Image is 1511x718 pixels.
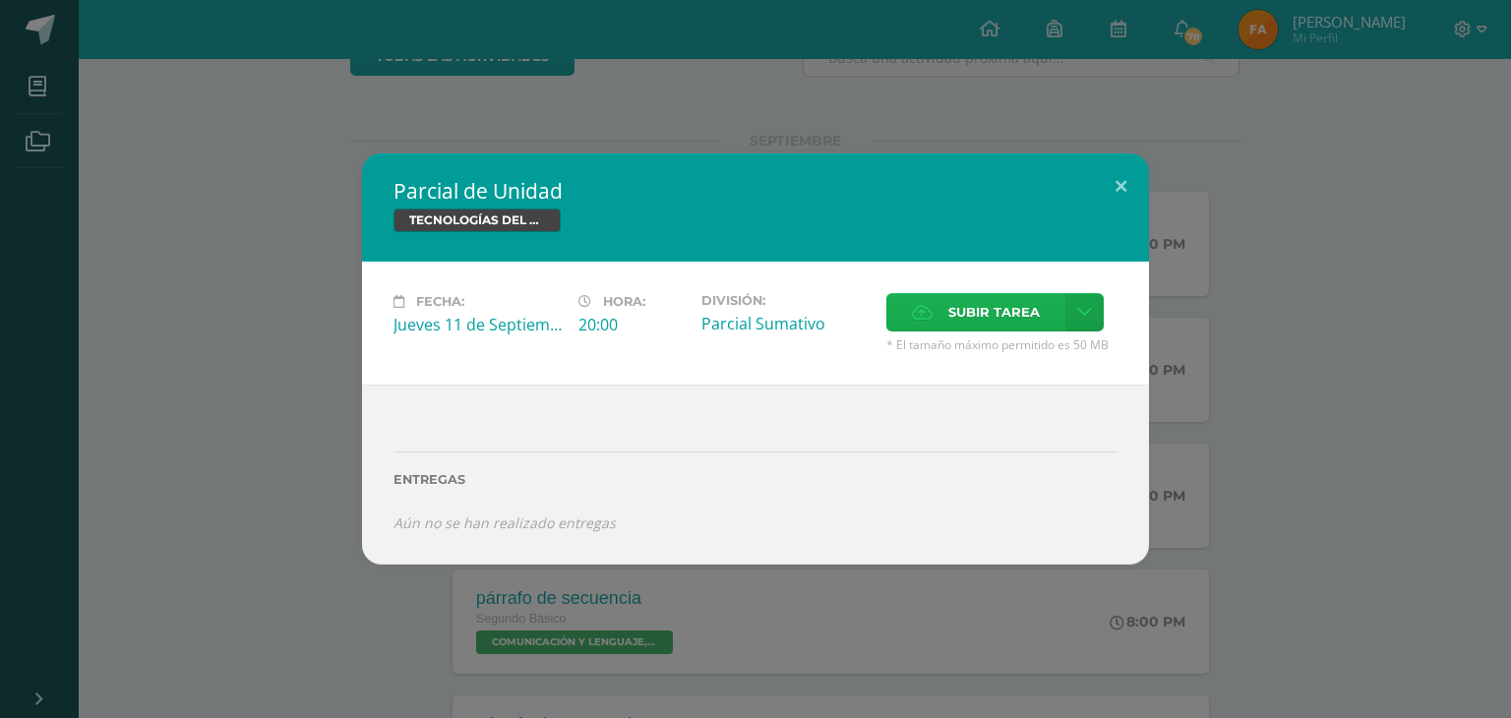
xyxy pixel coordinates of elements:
span: Fecha: [416,294,464,309]
div: 20:00 [578,314,686,335]
span: TECNOLOGÍAS DEL APRENDIZAJE Y LA COMUNICACIÓN [393,209,561,232]
i: Aún no se han realizado entregas [393,513,616,532]
button: Close (Esc) [1093,153,1149,220]
span: Subir tarea [948,294,1040,330]
div: Jueves 11 de Septiembre [393,314,563,335]
h2: Parcial de Unidad [393,177,1118,205]
label: División: [701,293,871,308]
span: Hora: [603,294,645,309]
label: Entregas [393,472,1118,487]
div: Parcial Sumativo [701,313,871,334]
span: * El tamaño máximo permitido es 50 MB [886,336,1118,353]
